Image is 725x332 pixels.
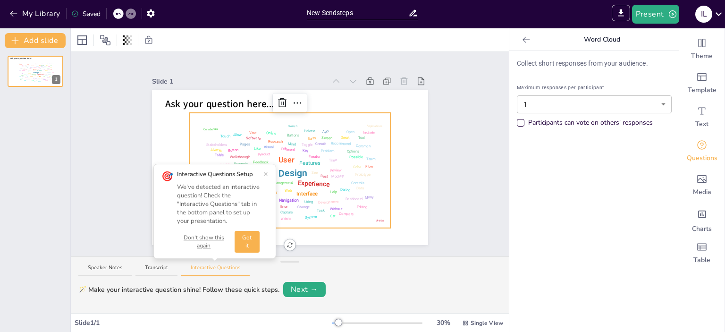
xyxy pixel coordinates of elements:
[28,73,31,74] div: Process
[24,74,26,75] div: Market
[249,130,257,136] div: View
[280,209,293,215] div: Capture
[366,156,376,162] div: Team
[38,81,41,82] div: System
[340,187,350,193] div: Dialog
[693,255,710,265] span: Table
[34,63,37,64] div: Application
[299,159,320,167] div: Features
[253,160,269,165] div: Feedback
[534,28,670,51] p: Word Cloud
[691,51,713,61] span: Theme
[45,80,48,82] div: Compare
[43,71,46,72] div: Review
[206,142,227,148] div: Stakeholders
[20,68,22,68] div: End
[355,171,371,178] div: Prototype
[228,147,238,153] div: Button
[679,66,725,100] div: Add ready made slides
[7,6,64,21] button: My Library
[43,76,45,77] div: Help
[24,80,26,81] div: Allow
[320,173,328,179] div: Best
[281,146,295,152] div: Different
[695,119,708,129] span: Text
[22,70,25,71] div: Creator
[48,74,51,76] div: Controls
[37,79,39,80] div: Change
[32,74,36,75] div: Management
[632,5,679,24] button: Present
[45,70,48,71] div: Always
[261,188,277,196] div: Usability
[235,231,260,253] button: Got it
[679,168,725,202] div: Add images, graphics, shapes or video
[330,213,336,219] div: Get
[52,72,54,73] div: Include
[366,124,382,128] div: Applications
[355,143,370,149] div: Common
[41,78,45,79] div: Development
[612,5,630,24] span: Export to PowerPoint
[27,64,28,65] div: View
[318,199,338,205] div: Development
[41,79,42,80] div: Task
[37,70,42,71] div: Features
[278,154,294,166] div: User
[177,234,231,250] button: Don't show this again
[376,218,383,222] div: Alerts
[679,100,725,134] div: Add text boxes
[297,178,330,189] div: Experience
[24,73,25,74] div: Print
[28,65,30,66] div: Open
[28,70,31,71] div: Feedback
[20,79,21,80] div: Tool
[364,195,373,200] div: Many
[31,66,34,67] div: Research
[351,180,364,186] div: Controls
[257,152,270,157] div: Product
[353,164,362,170] div: Color
[152,77,326,86] div: Slide 1
[316,208,324,213] div: Task
[51,77,53,78] div: Edit
[47,77,50,78] div: Dashboard
[71,9,101,19] div: Saved
[165,97,274,111] span: Ask your question here...
[34,81,35,82] div: Team
[308,153,320,159] div: Creator
[233,132,242,137] div: Allow
[20,72,23,73] div: Palette
[278,166,307,180] div: Design
[29,80,31,81] div: Idea
[692,224,712,234] span: Charts
[19,64,22,65] div: Scenario
[281,216,291,221] div: Website
[280,204,288,209] div: Error
[43,69,45,70] div: Time
[679,32,725,66] div: Change the overall theme
[321,148,335,154] div: Problem
[22,76,24,77] div: Input
[37,76,41,78] div: Interface
[268,138,283,144] div: Research
[339,211,354,217] div: Compare
[278,197,299,204] div: Navigation
[21,75,24,76] div: Screen
[517,84,672,92] span: Maximum responses per participant
[358,135,365,141] div: Tool
[517,59,672,68] p: Collect short responses from your audience.
[688,85,717,95] span: Template
[25,65,26,66] div: Data
[52,75,60,84] div: 1
[27,71,31,72] div: Information
[363,130,375,136] div: Include
[47,78,48,79] div: Best
[693,187,711,197] span: Media
[8,56,63,87] div: 1
[43,79,46,80] div: Without
[177,183,260,226] div: We've detected an interactive question! Check the "Interactive Questions" tab in the bottom panel...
